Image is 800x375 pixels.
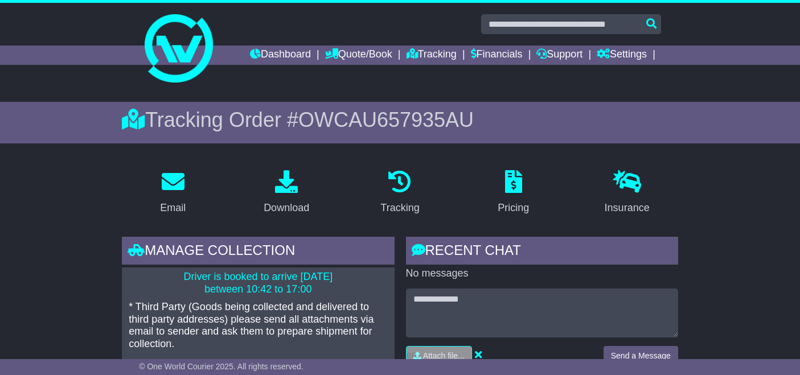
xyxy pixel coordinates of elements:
[160,200,186,216] div: Email
[129,271,387,295] p: Driver is booked to arrive [DATE] between 10:42 to 17:00
[597,46,647,65] a: Settings
[298,108,474,131] span: OWCAU657935AU
[325,46,392,65] a: Quote/Book
[406,267,678,280] p: No messages
[407,46,457,65] a: Tracking
[597,166,657,220] a: Insurance
[498,200,529,216] div: Pricing
[406,237,678,267] div: RECENT CHAT
[250,46,311,65] a: Dashboard
[129,301,387,350] p: * Third Party (Goods being collected and delivered to third party addresses) please send all atta...
[139,362,303,371] span: © One World Courier 2025. All rights reserved.
[380,200,419,216] div: Tracking
[122,108,678,132] div: Tracking Order #
[153,166,193,220] a: Email
[471,46,523,65] a: Financials
[264,200,309,216] div: Download
[605,200,650,216] div: Insurance
[604,346,678,366] button: Send a Message
[490,166,536,220] a: Pricing
[256,166,317,220] a: Download
[373,166,426,220] a: Tracking
[536,46,582,65] a: Support
[122,237,394,267] div: Manage collection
